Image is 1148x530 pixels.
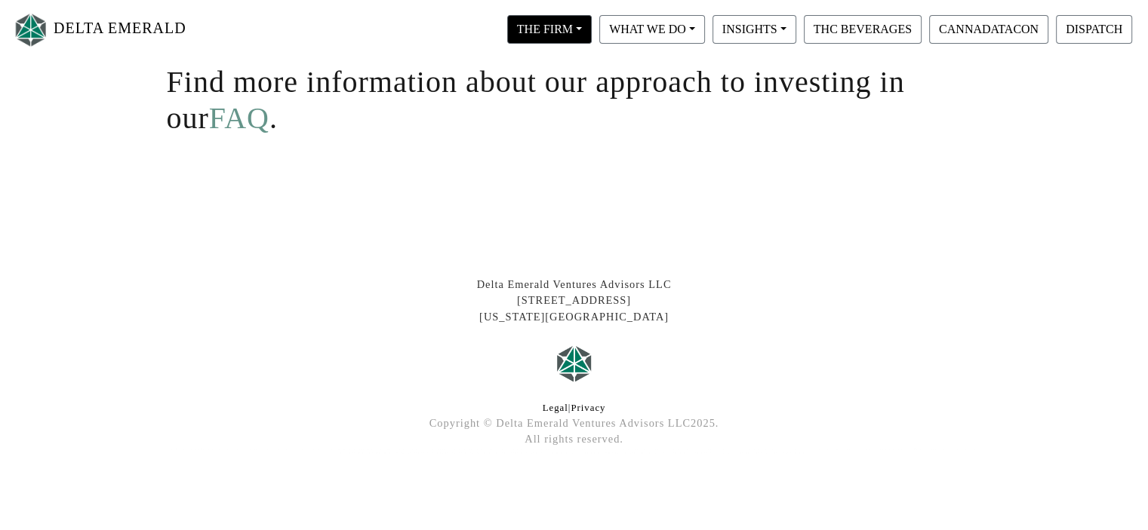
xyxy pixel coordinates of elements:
[209,101,269,135] a: FAQ
[543,403,568,413] a: Legal
[155,431,993,448] div: All rights reserved.
[12,6,186,54] a: DELTA EMERALD
[552,341,597,386] img: Logo
[155,277,993,326] div: Delta Emerald Ventures Advisors LLC [STREET_ADDRESS] [US_STATE][GEOGRAPHIC_DATA]
[925,22,1052,35] a: CANNADATACON
[599,15,705,44] button: WHAT WE DO
[155,415,993,432] div: Copyright © Delta Emerald Ventures Advisors LLC 2025 .
[167,64,982,136] h1: Find more information about our approach to investing in our .
[155,401,993,415] div: |
[1056,15,1132,44] button: DISPATCH
[800,22,925,35] a: THC BEVERAGES
[712,15,796,44] button: INSIGHTS
[507,15,592,44] button: THE FIRM
[1052,22,1136,35] a: DISPATCH
[804,15,922,44] button: THC BEVERAGES
[12,10,50,50] img: Logo
[155,448,993,455] div: At Delta Emerald Ventures, we lead in cannabis technology investing and industry insights, levera...
[571,403,605,413] a: Privacy
[929,15,1048,44] button: CANNADATACON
